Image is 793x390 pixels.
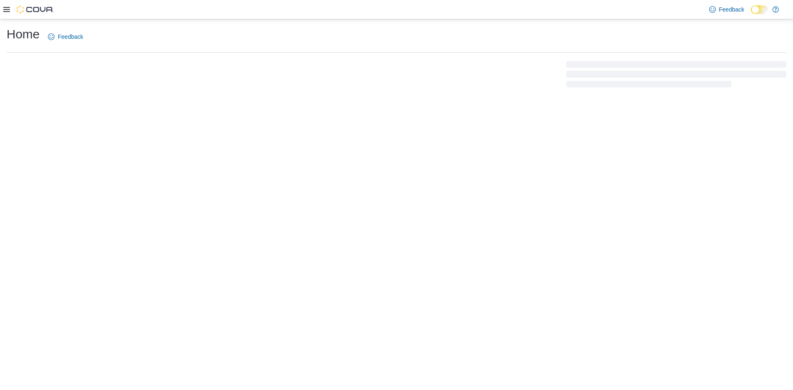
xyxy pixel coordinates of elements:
[719,5,744,14] span: Feedback
[58,33,83,41] span: Feedback
[17,5,54,14] img: Cova
[45,28,86,45] a: Feedback
[566,63,786,89] span: Loading
[751,5,768,14] input: Dark Mode
[7,26,40,43] h1: Home
[706,1,748,18] a: Feedback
